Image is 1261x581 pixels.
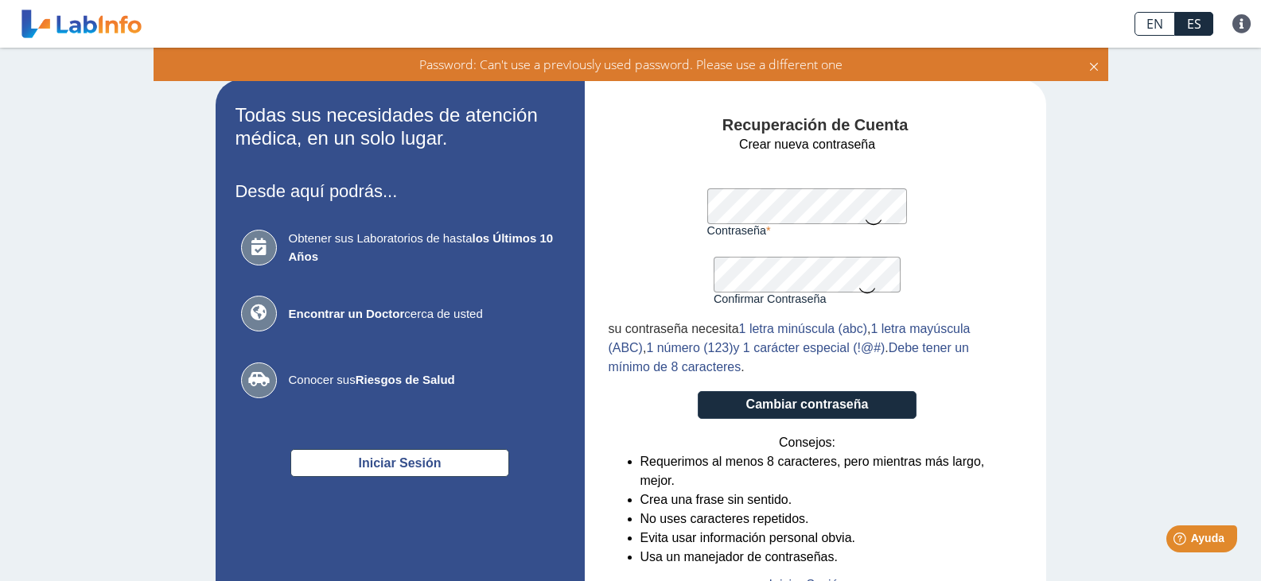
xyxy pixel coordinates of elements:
span: 1 número (123) [646,341,733,354]
iframe: Help widget launcher [1119,519,1243,564]
span: Conocer sus [289,371,559,389]
h4: Recuperación de Cuenta [609,116,1022,135]
b: los Últimos 10 Años [289,231,554,263]
label: Confirmar Contraseña [714,292,901,305]
span: cerca de usted [289,305,559,323]
label: Contraseña [707,224,908,237]
span: su contraseña necesita [609,322,739,335]
div: , , . . [609,320,1006,377]
span: Password: Can't use a previously used password. Please use a different one [419,56,843,73]
button: Cambiar contraseña [698,391,917,419]
h2: Todas sus necesidades de atención médica, en un solo lugar. [235,104,565,150]
b: Riesgos de Salud [356,373,455,386]
button: Iniciar Sesión [290,449,509,477]
h3: Desde aquí podrás... [235,181,565,201]
li: Crea una frase sin sentido. [640,490,1006,509]
span: y 1 carácter especial (!@#) [733,341,885,354]
span: 1 letra minúscula (abc) [739,322,867,335]
li: No uses caracteres repetidos. [640,509,1006,529]
a: ES [1175,12,1213,36]
b: Encontrar un Doctor [289,307,405,320]
li: Usa un manejador de contraseñas. [640,548,1006,567]
span: Crear nueva contraseña [739,135,875,154]
span: Obtener sus Laboratorios de hasta [289,230,559,265]
a: EN [1135,12,1175,36]
span: Consejos: [779,433,835,452]
li: Evita usar información personal obvia. [640,529,1006,548]
li: Requerimos al menos 8 caracteres, pero mientras más largo, mejor. [640,452,1006,490]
